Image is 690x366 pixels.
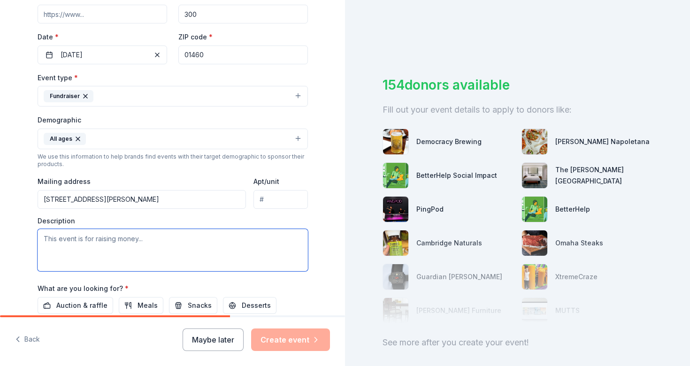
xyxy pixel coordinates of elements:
button: Snacks [169,297,217,314]
button: All ages [38,129,308,149]
div: Fundraiser [44,90,93,102]
div: All ages [44,133,86,145]
label: Description [38,216,75,226]
div: [PERSON_NAME] Napoletana [555,136,650,147]
img: photo for BetterHelp [522,197,547,222]
span: Meals [138,300,158,311]
button: Auction & raffle [38,297,113,314]
input: # [253,190,307,209]
button: Fundraiser [38,86,308,107]
div: We use this information to help brands find events with their target demographic to sponsor their... [38,153,308,168]
span: Snacks [188,300,212,311]
img: photo for PingPod [383,197,408,222]
div: BetterHelp Social Impact [416,170,497,181]
button: [DATE] [38,46,167,64]
button: Meals [119,297,163,314]
label: Date [38,32,167,42]
img: photo for Frank Pepe Pizzeria Napoletana [522,129,547,154]
div: See more after you create your event! [383,335,652,350]
div: The [PERSON_NAME][GEOGRAPHIC_DATA] [555,164,653,187]
button: Maybe later [183,328,244,351]
div: Fill out your event details to apply to donors like: [383,102,652,117]
label: ZIP code [178,32,213,42]
label: Demographic [38,115,81,125]
label: What are you looking for? [38,284,129,293]
span: Auction & raffle [56,300,107,311]
button: Back [15,330,40,350]
input: https://www... [38,5,167,23]
span: Desserts [242,300,271,311]
img: photo for The Charles Hotel [522,163,547,188]
img: photo for Democracy Brewing [383,129,408,154]
label: Mailing address [38,177,91,186]
div: 154 donors available [383,75,652,95]
label: Apt/unit [253,177,279,186]
div: Democracy Brewing [416,136,482,147]
div: PingPod [416,204,444,215]
input: Enter a US address [38,190,246,209]
div: BetterHelp [555,204,590,215]
button: Desserts [223,297,276,314]
label: Event type [38,73,78,83]
input: 12345 (U.S. only) [178,46,308,64]
input: 20 [178,5,308,23]
img: photo for BetterHelp Social Impact [383,163,408,188]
